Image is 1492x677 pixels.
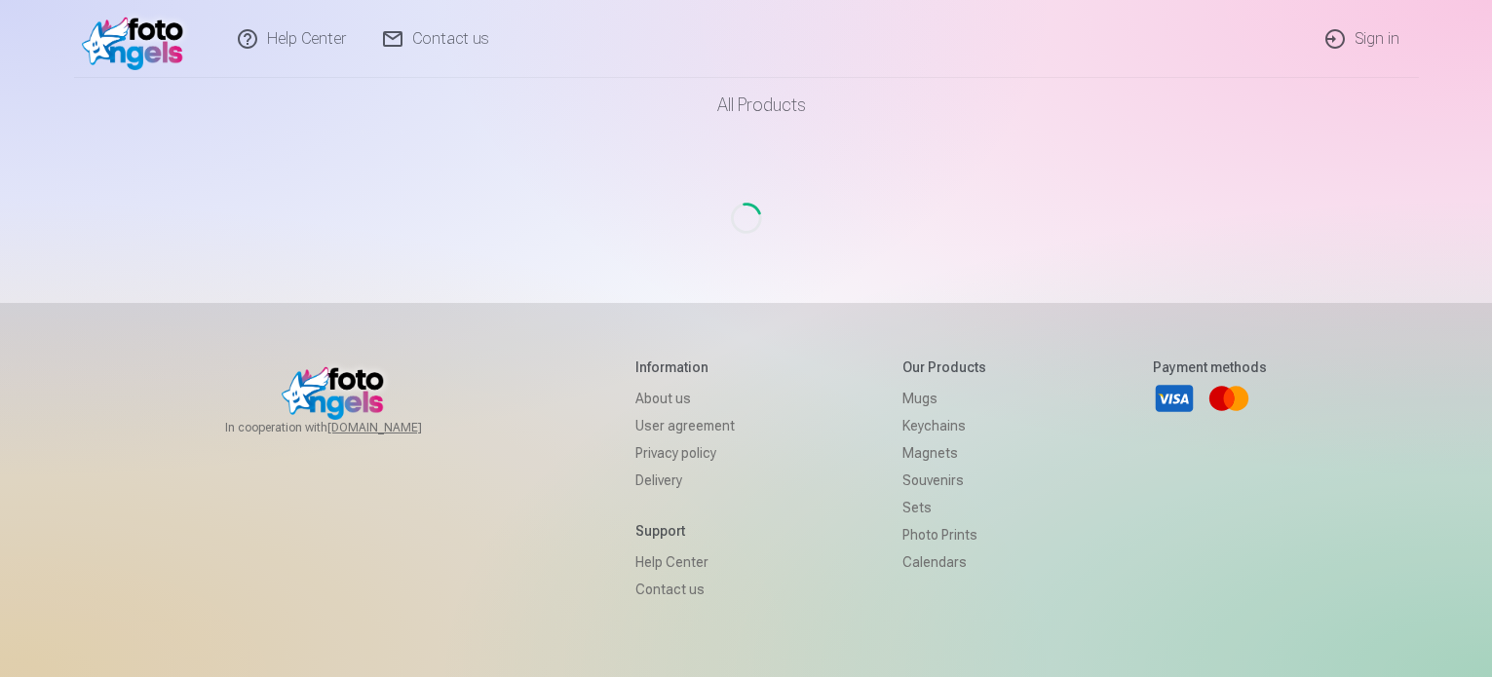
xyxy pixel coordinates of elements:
a: Help Center [635,548,735,576]
a: Photo prints [902,521,986,548]
h5: Support [635,521,735,541]
a: Calendars [902,548,986,576]
span: In cooperation with [225,420,469,435]
h5: Information [635,357,735,377]
a: Keychains [902,412,986,439]
a: [DOMAIN_NAME] [327,420,469,435]
a: Souvenirs [902,467,986,494]
a: Mugs [902,385,986,412]
a: User agreement [635,412,735,439]
a: Visa [1153,377,1196,420]
a: Delivery [635,467,735,494]
h5: Payment methods [1153,357,1267,377]
a: Mastercard [1207,377,1250,420]
a: Sets [902,494,986,521]
a: All products [663,78,829,132]
a: About us [635,385,735,412]
a: Magnets [902,439,986,467]
a: Contact us [635,576,735,603]
h5: Our products [902,357,986,377]
a: Privacy policy [635,439,735,467]
img: /v1 [82,8,194,70]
